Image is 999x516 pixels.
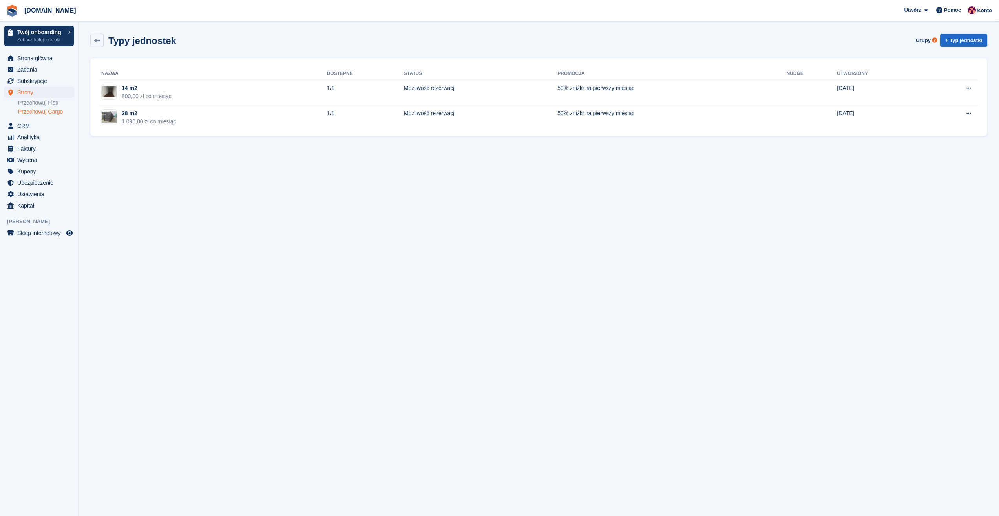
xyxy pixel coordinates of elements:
[4,189,74,200] a: menu
[404,105,557,130] td: Możliwość rezerwacji
[557,68,786,80] th: Promocja
[17,132,64,143] span: Analityka
[17,87,64,98] span: Strony
[17,36,64,43] p: Zobacz kolejne kroki
[7,218,78,226] span: [PERSON_NAME]
[904,6,921,14] span: Utwórz
[4,200,74,211] a: menu
[944,6,961,14] span: Pomoc
[327,105,404,130] td: 1/1
[931,37,938,44] div: Tooltip anchor
[65,228,74,238] a: Podgląd sklepu
[18,108,74,116] a: Przechowuj Cargo
[17,228,64,239] span: Sklep internetowy
[108,35,176,46] h2: Typy jednostek
[4,143,74,154] a: menu
[968,6,976,14] img: Mateusz Kacwin
[4,53,74,64] a: menu
[837,68,929,80] th: Utworzony
[122,109,176,118] div: 28 m2
[17,143,64,154] span: Faktury
[122,92,172,101] div: 800,00 zł co miesiąc
[17,64,64,75] span: Zadania
[100,68,327,80] th: Nazwa
[4,154,74,165] a: menu
[327,80,404,105] td: 1/1
[17,154,64,165] span: Wycena
[21,4,79,17] a: [DOMAIN_NAME]
[837,80,929,105] td: [DATE]
[913,34,934,47] a: Grupy
[4,87,74,98] a: menu
[17,189,64,200] span: Ustawienia
[102,86,117,98] img: 40HCinside.jpg
[6,5,18,17] img: stora-icon-8386f47178a22dfd0bd8f6a31ec36ba5ce8667c1dd55bd0f319d3a0aa187defe.svg
[122,84,172,92] div: 14 m2
[977,7,992,15] span: Konto
[4,132,74,143] a: menu
[404,80,557,105] td: Możliwość rezerwacji
[17,75,64,86] span: Subskrypcje
[4,228,74,239] a: menu
[17,177,64,188] span: Ubezpieczenie
[4,166,74,177] a: menu
[557,105,786,130] td: 50% zniżki na pierwszy miesiąc
[557,80,786,105] td: 50% zniżki na pierwszy miesiąc
[17,200,64,211] span: Kapitał
[122,118,176,126] div: 1 090,00 zł co miesiąc
[837,105,929,130] td: [DATE]
[940,34,987,47] a: + Typ jednostki
[327,68,404,80] th: Dostępne
[4,64,74,75] a: menu
[17,166,64,177] span: Kupony
[4,177,74,188] a: menu
[786,68,837,80] th: Nudge
[4,75,74,86] a: menu
[17,53,64,64] span: Strona główna
[17,120,64,131] span: CRM
[18,99,74,107] a: Przechowuj Flex
[4,120,74,131] a: menu
[17,29,64,35] p: Twój onboarding
[4,26,74,46] a: Twój onboarding Zobacz kolejne kroki
[102,111,117,123] img: 40HCone.jpg
[404,68,557,80] th: Status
